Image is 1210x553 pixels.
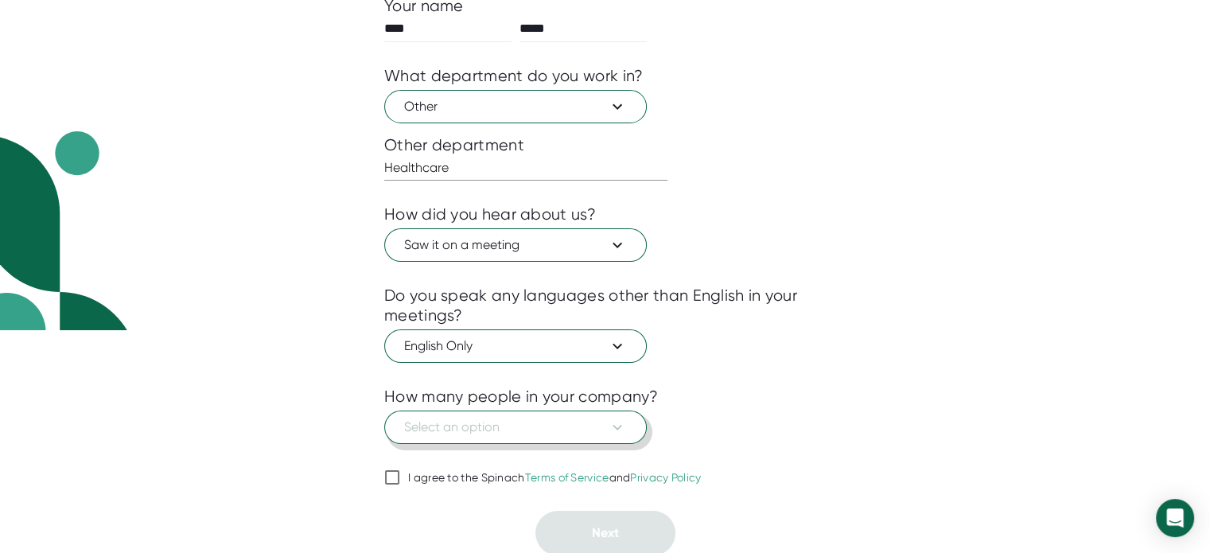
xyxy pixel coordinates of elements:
input: What department? [384,155,667,181]
div: How did you hear about us? [384,204,596,224]
div: Do you speak any languages other than English in your meetings? [384,286,826,325]
a: Terms of Service [525,471,609,484]
div: How many people in your company? [384,387,659,407]
button: Other [384,90,647,123]
button: Select an option [384,411,647,444]
span: Select an option [404,418,627,437]
div: What department do you work in? [384,66,643,86]
span: Saw it on a meeting [404,236,627,255]
span: English Only [404,337,627,356]
span: Next [592,525,619,540]
div: Other department [384,135,826,155]
button: English Only [384,329,647,363]
span: Other [404,97,627,116]
div: I agree to the Spinach and [408,471,702,485]
div: Open Intercom Messenger [1156,499,1194,537]
a: Privacy Policy [630,471,701,484]
button: Saw it on a meeting [384,228,647,262]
